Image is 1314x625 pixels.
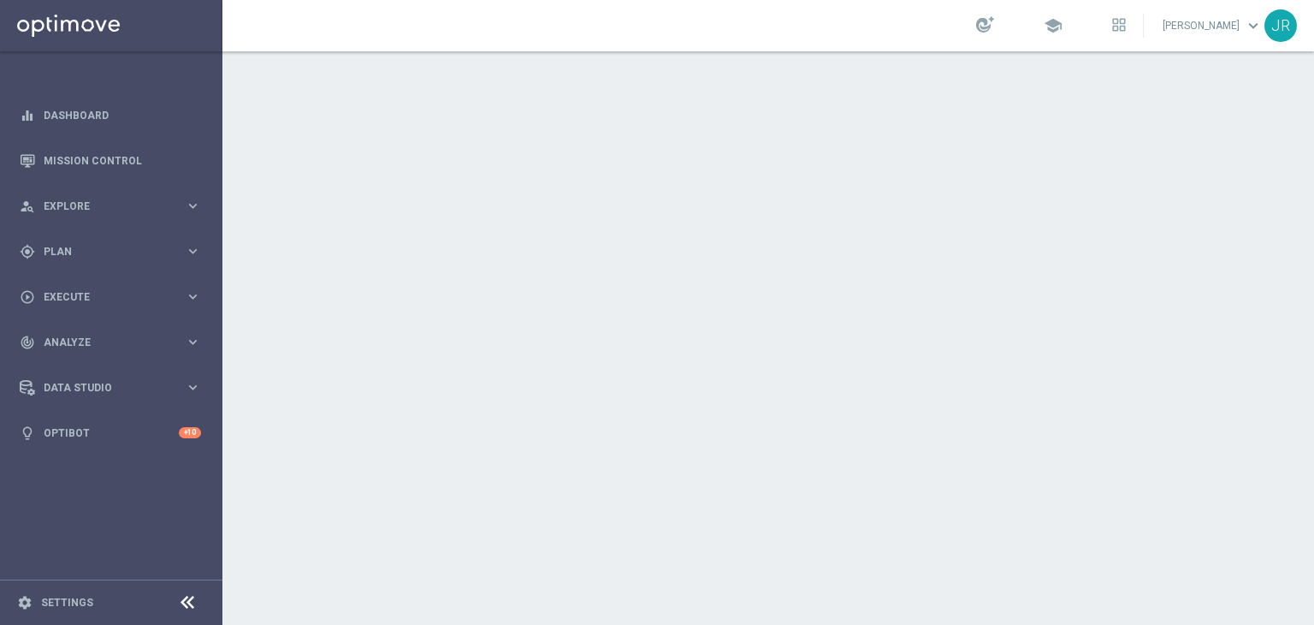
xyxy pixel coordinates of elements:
[19,109,202,122] button: equalizer Dashboard
[20,289,185,305] div: Execute
[1044,16,1062,35] span: school
[1161,13,1264,39] a: [PERSON_NAME]keyboard_arrow_down
[1264,9,1297,42] div: JR
[20,244,185,259] div: Plan
[19,426,202,440] button: lightbulb Optibot +10
[185,379,201,396] i: keyboard_arrow_right
[44,247,185,257] span: Plan
[1244,16,1263,35] span: keyboard_arrow_down
[44,138,201,183] a: Mission Control
[20,426,35,441] i: lightbulb
[20,380,185,396] div: Data Studio
[41,598,93,608] a: Settings
[44,292,185,302] span: Execute
[44,383,185,393] span: Data Studio
[185,289,201,305] i: keyboard_arrow_right
[179,427,201,438] div: +10
[19,381,202,395] button: Data Studio keyboard_arrow_right
[185,334,201,350] i: keyboard_arrow_right
[20,410,201,455] div: Optibot
[20,199,185,214] div: Explore
[44,337,185,348] span: Analyze
[17,595,33,610] i: settings
[185,198,201,214] i: keyboard_arrow_right
[19,154,202,168] button: Mission Control
[20,108,35,123] i: equalizer
[19,245,202,259] button: gps_fixed Plan keyboard_arrow_right
[185,243,201,259] i: keyboard_arrow_right
[19,290,202,304] button: play_circle_outline Execute keyboard_arrow_right
[20,289,35,305] i: play_circle_outline
[44,410,179,455] a: Optibot
[20,138,201,183] div: Mission Control
[20,335,185,350] div: Analyze
[20,199,35,214] i: person_search
[20,335,35,350] i: track_changes
[19,199,202,213] button: person_search Explore keyboard_arrow_right
[20,92,201,138] div: Dashboard
[20,244,35,259] i: gps_fixed
[44,92,201,138] a: Dashboard
[44,201,185,211] span: Explore
[19,336,202,349] button: track_changes Analyze keyboard_arrow_right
